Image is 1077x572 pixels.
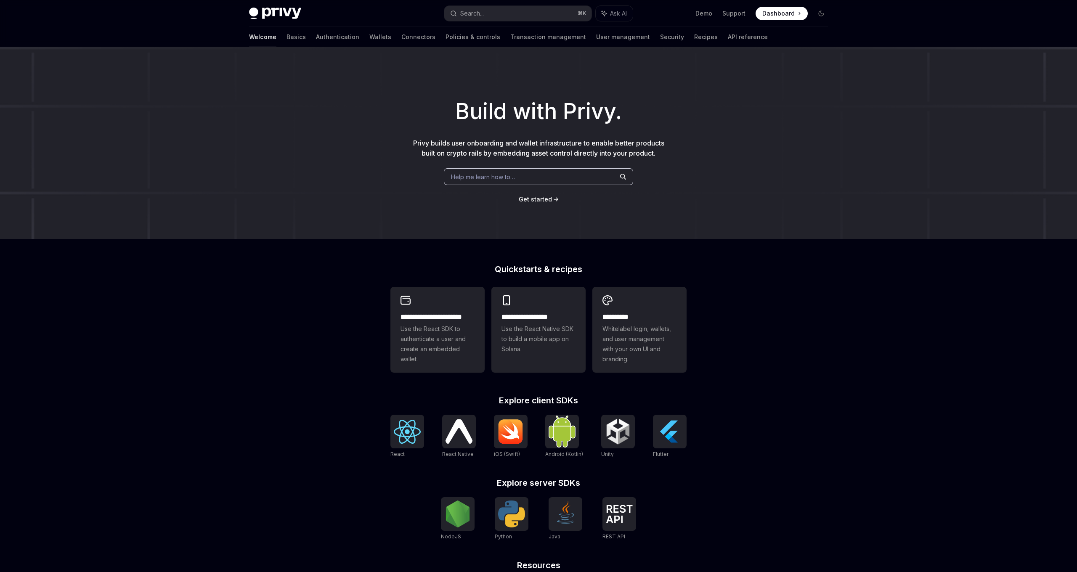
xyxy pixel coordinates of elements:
span: Use the React SDK to authenticate a user and create an embedded wallet. [401,324,475,364]
img: REST API [606,505,633,523]
span: iOS (Swift) [494,451,520,457]
span: ⌘ K [578,10,586,17]
img: Python [498,500,525,527]
span: Whitelabel login, wallets, and user management with your own UI and branding. [602,324,676,364]
a: JavaJava [549,497,582,541]
img: Unity [605,418,631,445]
a: Connectors [401,27,435,47]
span: Get started [519,196,552,203]
div: Search... [460,8,484,19]
h2: Resources [390,561,687,569]
button: Toggle dark mode [814,7,828,20]
h2: Explore client SDKs [390,396,687,405]
a: React NativeReact Native [442,415,476,458]
img: iOS (Swift) [497,419,524,444]
a: Basics [286,27,306,47]
a: Android (Kotlin)Android (Kotlin) [545,415,583,458]
a: Welcome [249,27,276,47]
span: Privy builds user onboarding and wallet infrastructure to enable better products built on crypto ... [413,139,664,157]
a: Security [660,27,684,47]
a: API reference [728,27,768,47]
span: NodeJS [441,533,461,540]
span: React [390,451,405,457]
a: Get started [519,195,552,204]
h2: Quickstarts & recipes [390,265,687,273]
span: React Native [442,451,474,457]
a: Policies & controls [446,27,500,47]
h2: Explore server SDKs [390,479,687,487]
a: Demo [695,9,712,18]
button: Search...⌘K [444,6,592,21]
a: Wallets [369,27,391,47]
span: Android (Kotlin) [545,451,583,457]
a: Support [722,9,745,18]
img: NodeJS [444,500,471,527]
span: Java [549,533,560,540]
a: ReactReact [390,415,424,458]
span: Dashboard [762,9,795,18]
a: **** **** **** ***Use the React Native SDK to build a mobile app on Solana. [491,287,586,373]
img: Android (Kotlin) [549,416,576,447]
span: Help me learn how to… [451,172,515,181]
a: Dashboard [756,7,808,20]
img: Flutter [656,418,683,445]
a: REST APIREST API [602,497,636,541]
a: iOS (Swift)iOS (Swift) [494,415,528,458]
a: PythonPython [495,497,528,541]
a: UnityUnity [601,415,635,458]
img: Java [552,500,579,527]
a: **** *****Whitelabel login, wallets, and user management with your own UI and branding. [592,287,687,373]
span: Unity [601,451,614,457]
span: Python [495,533,512,540]
a: FlutterFlutter [653,415,687,458]
a: Transaction management [510,27,586,47]
a: NodeJSNodeJS [441,497,475,541]
a: Authentication [316,27,359,47]
img: dark logo [249,8,301,19]
span: REST API [602,533,625,540]
img: React [394,420,421,444]
span: Ask AI [610,9,627,18]
a: Recipes [694,27,718,47]
span: Use the React Native SDK to build a mobile app on Solana. [501,324,576,354]
a: User management [596,27,650,47]
button: Ask AI [596,6,633,21]
img: React Native [446,419,472,443]
span: Flutter [653,451,668,457]
h1: Build with Privy. [13,95,1064,128]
